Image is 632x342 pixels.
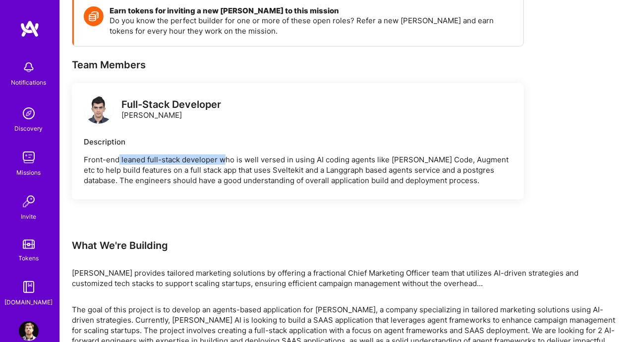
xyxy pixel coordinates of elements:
[19,277,39,297] img: guide book
[19,103,39,123] img: discovery
[72,239,620,252] div: What We're Building
[17,167,41,178] div: Missions
[84,154,512,186] p: Front-end leaned full-stack developer who is well versed in using AI coding agents like [PERSON_N...
[5,297,53,307] div: [DOMAIN_NAME]
[19,253,39,263] div: Tokens
[72,268,620,289] div: [PERSON_NAME] provides tailored marketing solutions by offering a fractional Chief Marketing Offi...
[121,99,221,120] div: [PERSON_NAME]
[11,77,47,88] div: Notifications
[21,211,37,222] div: Invite
[84,6,104,26] img: Token icon
[19,321,39,341] img: User Avatar
[84,94,114,124] img: logo
[84,94,114,126] a: logo
[110,6,514,15] h4: Earn tokens for inviting a new [PERSON_NAME] to this mission
[121,99,221,110] div: Full-Stack Developer
[19,192,39,211] img: Invite
[84,137,512,147] div: Description
[16,321,41,341] a: User Avatar
[15,123,43,134] div: Discovery
[20,20,40,38] img: logo
[72,58,524,71] div: Team Members
[19,147,39,167] img: teamwork
[19,57,39,77] img: bell
[110,15,514,36] p: Do you know the perfect builder for one or more of these open roles? Refer a new [PERSON_NAME] an...
[23,240,35,249] img: tokens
